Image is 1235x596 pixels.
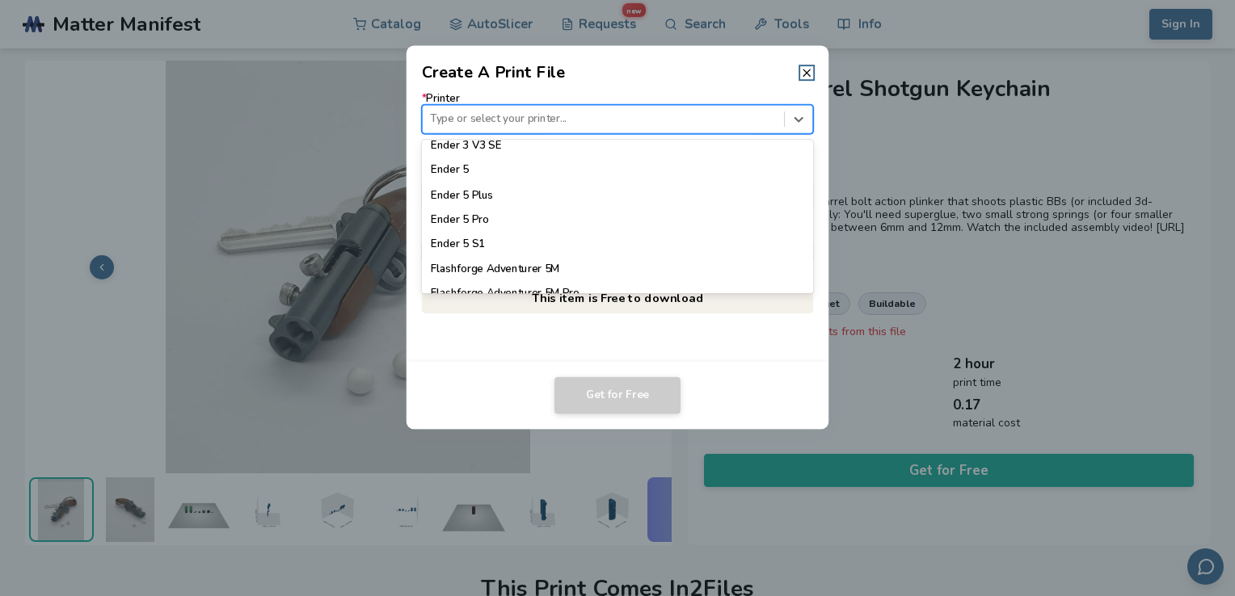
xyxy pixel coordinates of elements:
[422,133,814,157] div: Ender 3 V3 SE
[554,377,681,414] button: Get for Free
[422,208,814,232] div: Ender 5 Pro
[422,61,566,84] h2: Create A Print File
[422,282,814,313] p: This item is Free to download
[422,183,814,207] div: Ender 5 Plus
[422,232,814,256] div: Ender 5 S1
[430,113,433,125] input: *PrinterType or select your printer...Ender 3 V2Ender 3 V2 NeoEnder 3 V3Ender 3 V3 KEEnder 3 V3 P...
[422,281,814,305] div: Flashforge Adventurer 5M Pro
[422,158,814,183] div: Ender 5
[422,257,814,281] div: Flashforge Adventurer 5M
[422,92,814,133] label: Printer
